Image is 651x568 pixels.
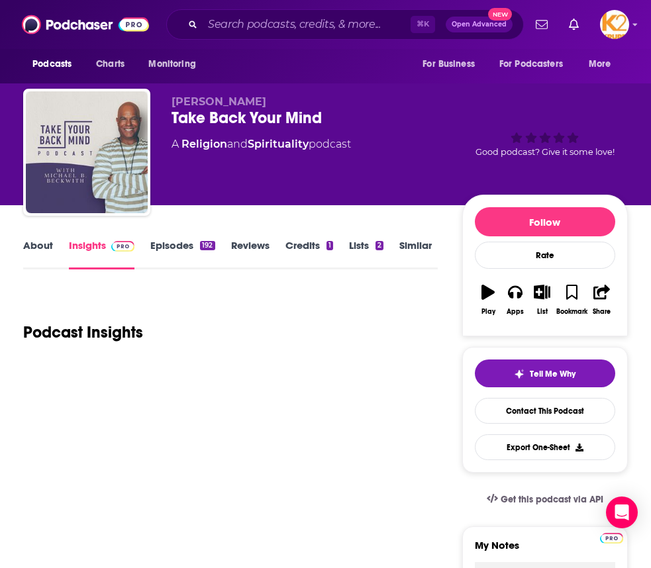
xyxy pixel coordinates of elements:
div: Rate [475,242,615,269]
button: Open AdvancedNew [446,17,513,32]
button: Follow [475,207,615,236]
span: For Business [423,55,475,73]
a: Pro website [600,531,623,544]
div: Good podcast? Give it some love! [462,95,628,177]
span: Monitoring [148,55,195,73]
span: Good podcast? Give it some love! [476,147,615,157]
h1: Podcast Insights [23,322,143,342]
a: About [23,239,53,269]
span: For Podcasters [499,55,563,73]
a: Credits1 [285,239,333,269]
div: 1 [326,241,333,250]
a: Contact This Podcast [475,398,615,424]
a: Spirituality [248,138,309,150]
button: Play [475,276,502,324]
img: Take Back Your Mind [26,91,148,213]
div: 192 [200,241,215,250]
img: Podchaser - Follow, Share and Rate Podcasts [22,12,149,37]
span: Open Advanced [452,21,507,28]
div: 2 [376,241,383,250]
div: Apps [507,308,524,316]
div: Bookmark [556,308,587,316]
button: open menu [23,52,89,77]
img: User Profile [600,10,629,39]
button: open menu [413,52,491,77]
img: tell me why sparkle [514,369,525,379]
span: Podcasts [32,55,72,73]
a: Show notifications dropdown [564,13,584,36]
button: tell me why sparkleTell Me Why [475,359,615,387]
input: Search podcasts, credits, & more... [203,14,411,35]
div: Open Intercom Messenger [606,497,638,528]
button: List [528,276,556,324]
a: Religion [181,138,227,150]
button: open menu [491,52,582,77]
a: Episodes192 [150,239,215,269]
a: Charts [87,52,132,77]
span: Charts [96,55,125,73]
span: ⌘ K [411,16,435,33]
label: My Notes [475,539,615,562]
span: Logged in as K2Krupp [600,10,629,39]
a: Get this podcast via API [476,483,614,516]
span: New [488,8,512,21]
div: List [537,308,548,316]
a: Reviews [231,239,270,269]
div: Search podcasts, credits, & more... [166,9,524,40]
a: Similar [399,239,432,269]
a: Show notifications dropdown [530,13,553,36]
a: InsightsPodchaser Pro [69,239,134,269]
span: More [589,55,611,73]
button: Apps [502,276,529,324]
button: Export One-Sheet [475,434,615,460]
button: Share [588,276,615,324]
span: and [227,138,248,150]
div: A podcast [172,136,351,152]
span: [PERSON_NAME] [172,95,266,108]
div: Play [481,308,495,316]
a: Lists2 [349,239,383,269]
div: Share [593,308,611,316]
button: Show profile menu [600,10,629,39]
button: Bookmark [556,276,588,324]
button: open menu [579,52,628,77]
img: Podchaser Pro [600,533,623,544]
button: open menu [139,52,213,77]
span: Tell Me Why [530,369,576,379]
img: Podchaser Pro [111,241,134,252]
span: Get this podcast via API [501,494,603,505]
